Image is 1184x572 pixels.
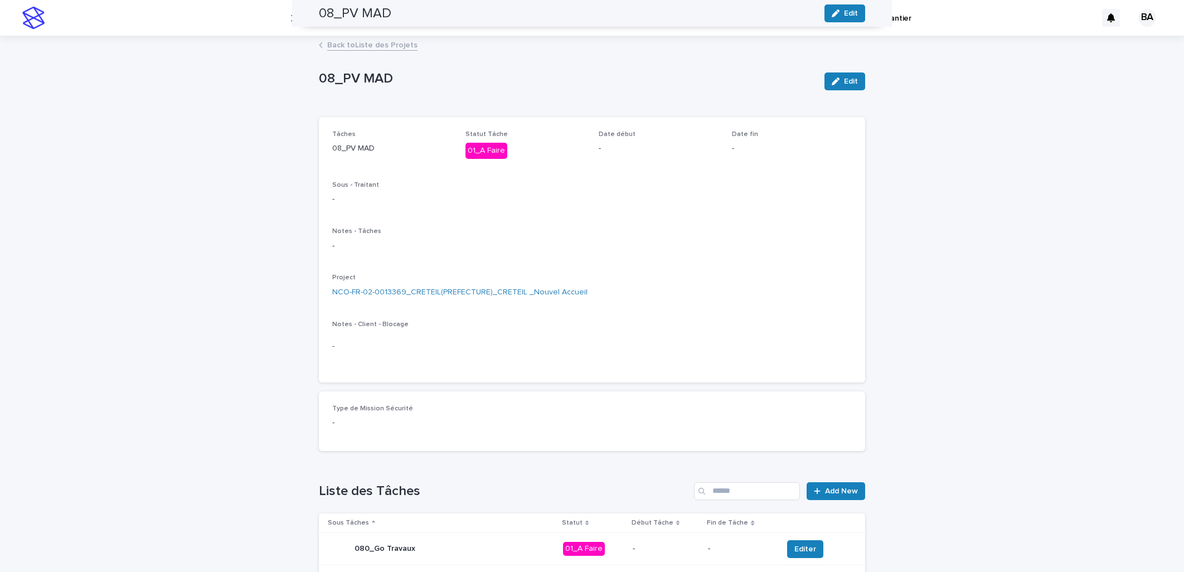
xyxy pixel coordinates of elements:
[319,533,865,565] tr: 080_Go Travaux01_A Faire--Editer
[22,7,45,29] img: stacker-logo-s-only.png
[599,131,635,138] span: Date début
[319,71,816,87] p: 08_PV MAD
[732,143,852,154] p: -
[633,544,699,554] p: -
[332,131,356,138] span: Tâches
[332,341,852,352] p: -
[465,131,508,138] span: Statut Tâche
[332,193,852,205] p: -
[332,182,379,188] span: Sous - Traitant
[332,143,452,154] p: 08_PV MAD
[599,143,719,154] p: -
[328,517,369,529] p: Sous Tâches
[632,517,673,529] p: Début Tâche
[707,517,748,529] p: Fin de Tâche
[332,274,356,281] span: Project
[319,483,690,500] h1: Liste des Tâches
[562,517,583,529] p: Statut
[465,143,507,159] div: 01_A Faire
[332,228,381,235] span: Notes - Tâches
[794,544,816,555] span: Editer
[332,417,497,429] p: -
[332,405,413,412] span: Type de Mission Sécurité
[807,482,865,500] a: Add New
[327,38,418,51] a: Back toListe des Projets
[844,77,858,85] span: Edit
[825,487,858,495] span: Add New
[332,287,588,298] a: NCO-FR-02-0013369_CRETEIL(PREFECTURE)_CRETEIL _Nouvel Accueil
[694,482,800,500] input: Search
[732,131,758,138] span: Date fin
[824,72,865,90] button: Edit
[708,544,774,554] p: -
[332,240,852,252] p: -
[563,542,605,556] div: 01_A Faire
[1138,9,1156,27] div: BA
[787,540,823,558] button: Editer
[332,321,409,328] span: Notes - Client - Blocage
[355,544,415,554] p: 080_Go Travaux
